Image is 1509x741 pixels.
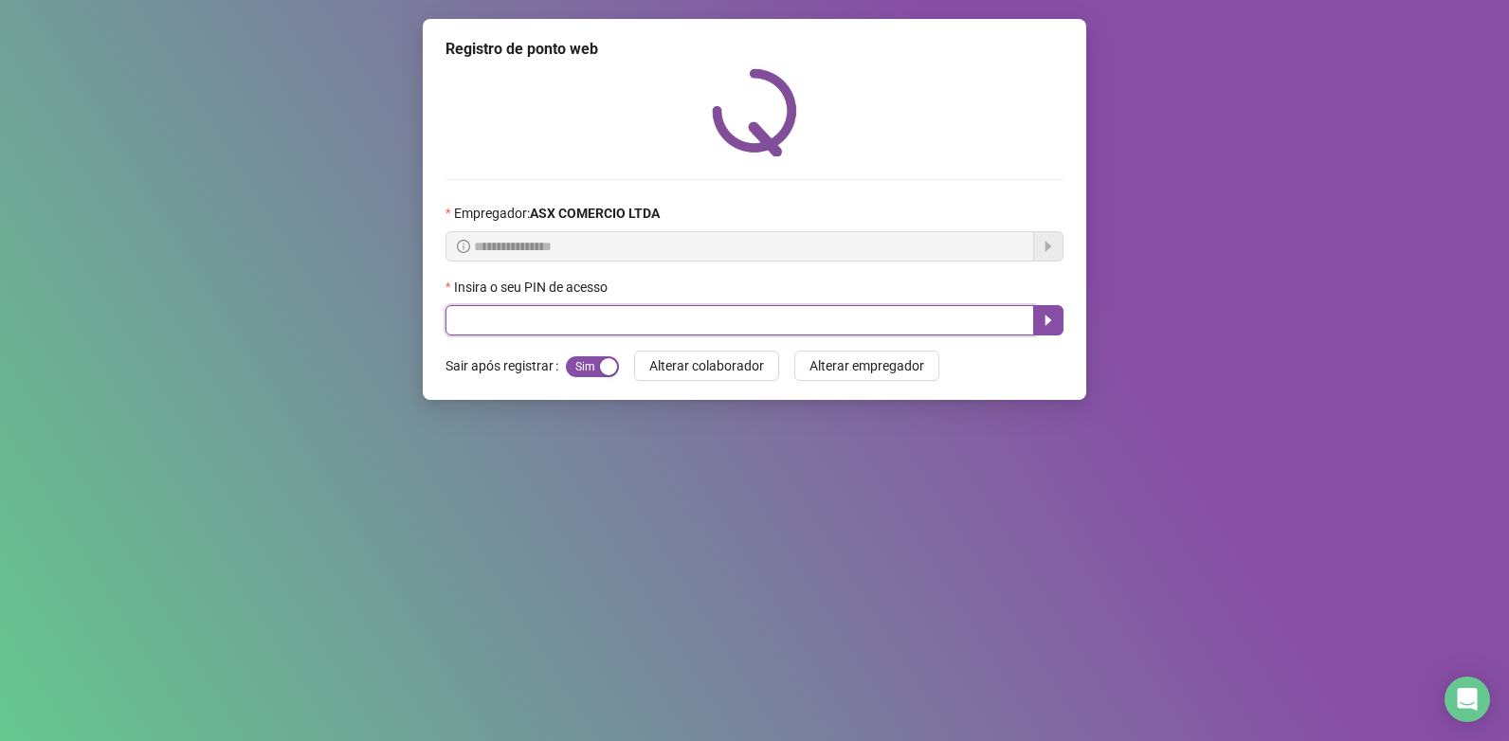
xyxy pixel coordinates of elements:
span: Alterar empregador [809,355,924,376]
label: Insira o seu PIN de acesso [445,277,620,298]
label: Sair após registrar [445,351,566,381]
span: caret-right [1041,313,1056,328]
div: Registro de ponto web [445,38,1064,61]
strong: ASX COMERCIO LTDA [530,206,660,221]
div: Open Intercom Messenger [1445,677,1490,722]
span: info-circle [457,240,470,253]
button: Alterar empregador [794,351,939,381]
span: Empregador : [454,203,660,224]
button: Alterar colaborador [634,351,779,381]
img: QRPoint [712,68,797,156]
span: Alterar colaborador [649,355,764,376]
